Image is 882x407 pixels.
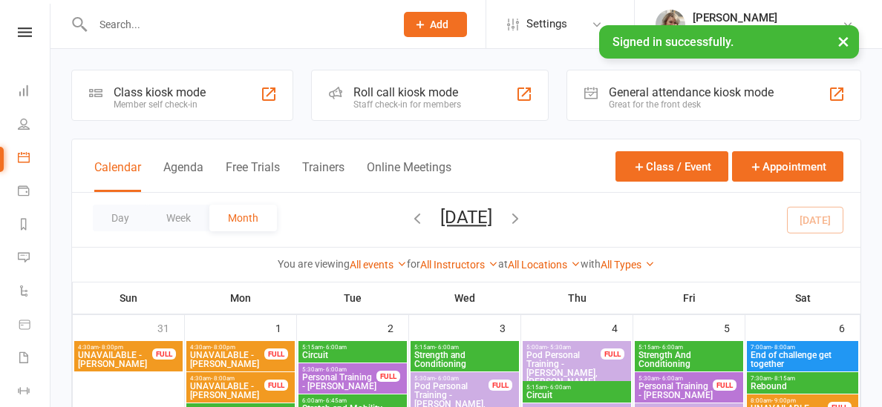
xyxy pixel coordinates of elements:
[353,99,461,110] div: Staff check-in for members
[189,351,265,368] span: UNAVAILABLE - [PERSON_NAME]
[211,375,235,382] span: - 8:00am
[498,258,508,270] strong: at
[301,397,404,404] span: 6:00am
[323,344,347,351] span: - 6:00am
[114,85,206,99] div: Class kiosk mode
[713,380,736,391] div: FULL
[638,351,740,368] span: Strength And Conditioning
[18,176,51,209] a: Payments
[93,205,148,231] button: Day
[414,344,516,351] span: 5:15am
[301,351,404,360] span: Circuit
[77,344,153,351] span: 4:30am
[189,375,265,382] span: 4:30am
[275,315,296,340] div: 1
[581,258,601,270] strong: with
[152,348,176,360] div: FULL
[163,160,203,192] button: Agenda
[414,351,516,368] span: Strength and Conditioning
[77,351,153,368] span: UNAVAILABLE - [PERSON_NAME]
[601,259,655,271] a: All Types
[659,344,683,351] span: - 6:00am
[521,282,633,314] th: Thu
[18,309,51,343] a: Product Sales
[435,344,459,351] span: - 6:00am
[73,282,185,314] th: Sun
[185,282,297,314] th: Mon
[404,12,467,37] button: Add
[301,344,404,351] span: 5:15am
[750,382,855,391] span: Rebound
[211,344,235,351] span: - 8:00pm
[526,344,601,351] span: 5:00am
[226,160,280,192] button: Free Trials
[157,315,184,340] div: 31
[353,85,461,99] div: Roll call kiosk mode
[526,384,628,391] span: 5:15am
[18,142,51,176] a: Calendar
[771,344,795,351] span: - 8:00am
[99,344,123,351] span: - 8:00pm
[547,384,571,391] span: - 6:00am
[656,10,685,39] img: thumb_image1597172689.png
[547,344,571,351] span: - 5:30am
[508,259,581,271] a: All Locations
[148,205,209,231] button: Week
[88,14,385,35] input: Search...
[693,11,842,24] div: [PERSON_NAME]
[771,375,795,382] span: - 8:15am
[367,160,451,192] button: Online Meetings
[601,348,624,360] div: FULL
[297,282,409,314] th: Tue
[839,315,860,340] div: 6
[323,366,347,373] span: - 6:00am
[409,282,521,314] th: Wed
[301,366,377,373] span: 5:30am
[264,380,288,391] div: FULL
[430,19,448,30] span: Add
[659,375,683,382] span: - 6:00am
[830,25,857,57] button: ×
[615,151,728,182] button: Class / Event
[612,35,734,49] span: Signed in successfully.
[771,397,796,404] span: - 9:00pm
[750,375,855,382] span: 7:30am
[750,344,855,351] span: 7:00am
[302,160,344,192] button: Trainers
[693,24,842,38] div: Beyond Transformation Burleigh
[745,282,860,314] th: Sat
[526,351,601,386] span: Pod Personal Training - [PERSON_NAME], [PERSON_NAME]
[609,99,774,110] div: Great for the front desk
[414,375,489,382] span: 5:30am
[264,348,288,360] div: FULL
[420,259,498,271] a: All Instructors
[278,258,350,270] strong: You are viewing
[609,85,774,99] div: General attendance kiosk mode
[440,207,492,228] button: [DATE]
[526,391,628,400] span: Circuit
[18,209,51,242] a: Reports
[638,344,740,351] span: 5:15am
[638,382,713,400] span: Personal Training - [PERSON_NAME]
[301,373,377,391] span: Personal Training - [PERSON_NAME]
[612,315,633,340] div: 4
[633,282,745,314] th: Fri
[489,380,512,391] div: FULL
[18,76,51,109] a: Dashboard
[209,205,277,231] button: Month
[638,375,713,382] span: 5:30am
[189,344,265,351] span: 4:30am
[435,375,459,382] span: - 6:00am
[350,259,407,271] a: All events
[376,371,400,382] div: FULL
[94,160,141,192] button: Calendar
[732,151,843,182] button: Appointment
[18,109,51,142] a: People
[323,397,347,404] span: - 6:45am
[750,397,829,404] span: 8:00am
[407,258,420,270] strong: for
[526,7,567,41] span: Settings
[388,315,408,340] div: 2
[724,315,745,340] div: 5
[500,315,520,340] div: 3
